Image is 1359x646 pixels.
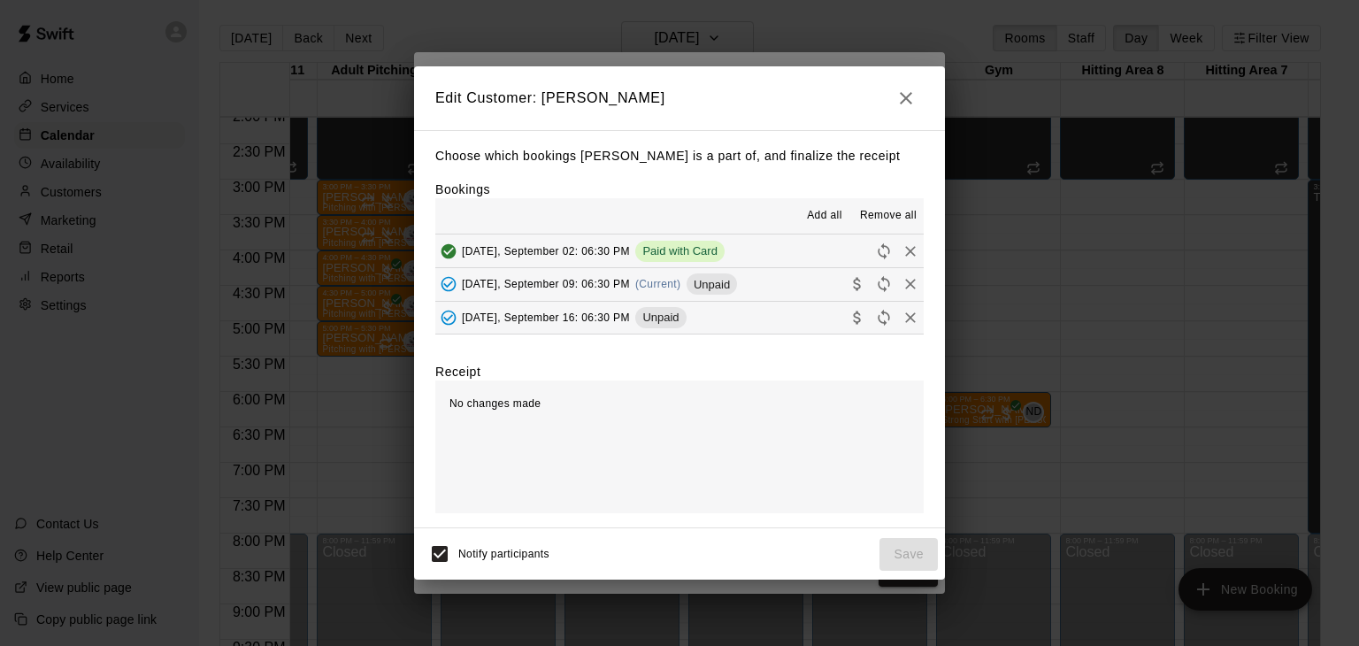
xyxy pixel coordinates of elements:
[435,302,924,335] button: Added - Collect Payment[DATE], September 16: 06:30 PMUnpaidCollect paymentRescheduleRemove
[635,311,686,324] span: Unpaid
[796,202,853,230] button: Add all
[435,238,462,265] button: Added & Paid
[635,278,681,290] span: (Current)
[435,363,480,381] label: Receipt
[871,243,897,257] span: Reschedule
[435,268,924,301] button: Added - Collect Payment[DATE], September 09: 06:30 PM(Current)UnpaidCollect paymentRescheduleRemove
[897,277,924,290] span: Remove
[860,207,917,225] span: Remove all
[462,311,630,323] span: [DATE], September 16: 06:30 PM
[687,278,737,291] span: Unpaid
[844,277,871,290] span: Collect payment
[807,207,842,225] span: Add all
[462,278,630,290] span: [DATE], September 09: 06:30 PM
[853,202,924,230] button: Remove all
[435,145,924,167] p: Choose which bookings [PERSON_NAME] is a part of, and finalize the receipt
[435,304,462,331] button: Added - Collect Payment
[897,310,924,323] span: Remove
[871,310,897,323] span: Reschedule
[897,243,924,257] span: Remove
[635,244,725,258] span: Paid with Card
[462,244,630,257] span: [DATE], September 02: 06:30 PM
[435,182,490,196] label: Bookings
[449,397,541,410] span: No changes made
[435,271,462,297] button: Added - Collect Payment
[871,277,897,290] span: Reschedule
[435,235,924,267] button: Added & Paid[DATE], September 02: 06:30 PMPaid with CardRescheduleRemove
[844,310,871,323] span: Collect payment
[458,549,549,561] span: Notify participants
[414,66,945,130] h2: Edit Customer: [PERSON_NAME]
